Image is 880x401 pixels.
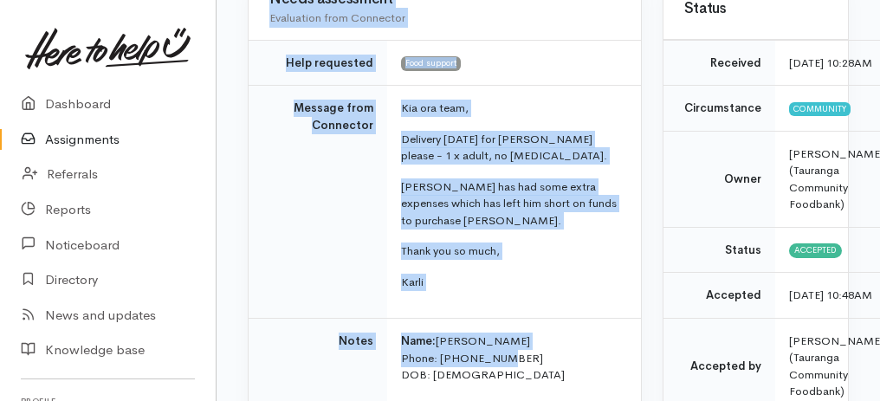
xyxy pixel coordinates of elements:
[663,273,775,319] td: Accepted
[663,131,775,227] td: Owner
[401,243,620,260] p: Thank you so much,
[401,333,436,348] span: Name:
[401,56,461,70] span: Food support
[401,178,620,230] p: [PERSON_NAME] has had some extra expenses which has left him short on funds to purchase [PERSON_N...
[249,40,387,86] td: Help requested
[663,227,775,273] td: Status
[401,333,620,384] p: [PERSON_NAME] Phone: [PHONE_NUMBER] DOB: [DEMOGRAPHIC_DATA]
[663,86,775,132] td: Circumstance
[789,288,872,302] time: [DATE] 10:48AM
[789,55,872,70] time: [DATE] 10:28AM
[789,243,842,257] span: Accepted
[789,102,851,116] span: Community
[401,274,620,291] p: Karli
[401,131,620,165] p: Delivery [DATE] for [PERSON_NAME] please - 1 x adult, no [MEDICAL_DATA].
[684,1,827,17] h3: Status
[663,40,775,86] td: Received
[269,10,405,25] span: Evaluation from Connector
[249,86,387,319] td: Message from Connector
[401,100,620,117] p: Kia ora team,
